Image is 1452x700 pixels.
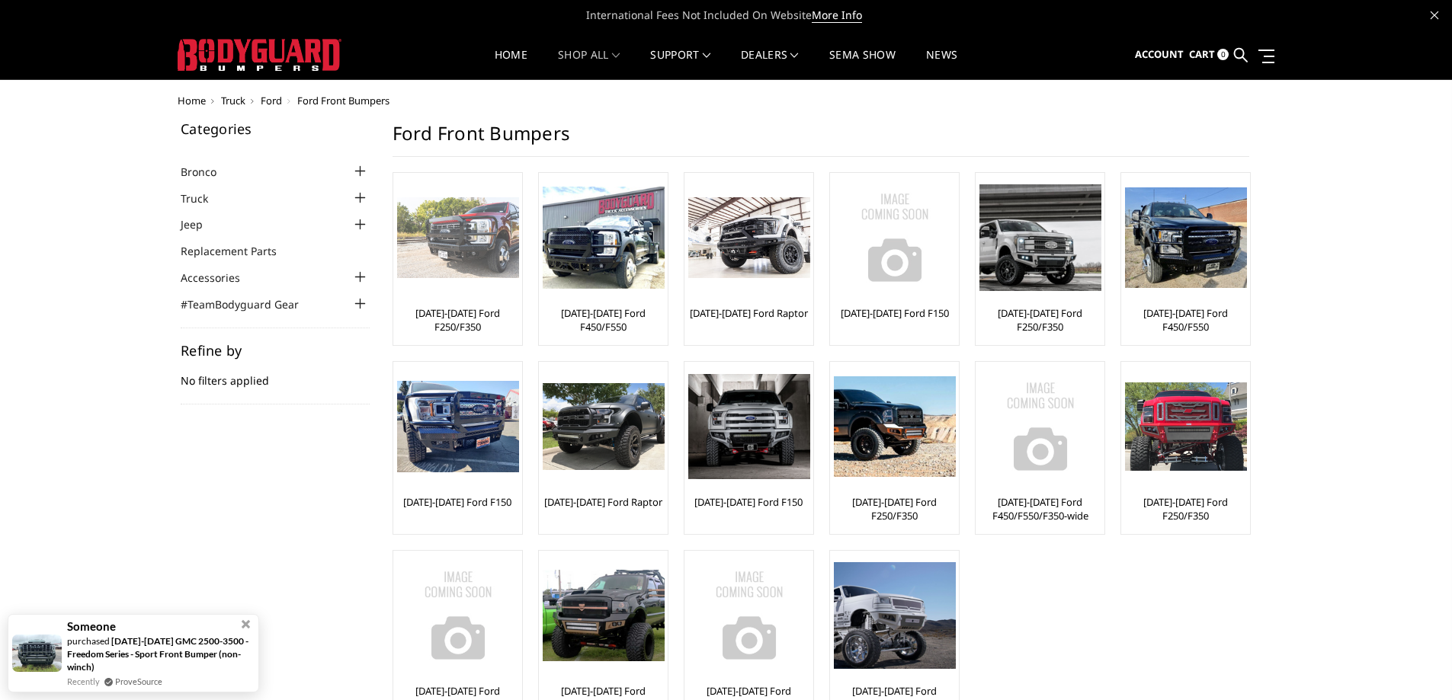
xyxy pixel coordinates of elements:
h5: Categories [181,122,370,136]
a: Dealers [741,50,799,79]
img: No Image [979,366,1101,487]
a: [DATE]-[DATE] GMC 2500-3500 - Freedom Series - Sport Front Bumper (non-winch) [67,635,248,673]
span: purchased [67,635,110,647]
a: Bronco [181,164,236,180]
img: No Image [834,177,956,299]
img: No Image [688,555,810,676]
a: [DATE]-[DATE] Ford F250/F350 [397,306,518,334]
a: No Image [834,177,955,299]
a: Home [495,50,527,79]
a: Cart 0 [1189,34,1229,75]
a: [DATE]-[DATE] Ford F450/F550/F350-wide [979,495,1101,523]
a: ProveSource [115,675,162,688]
a: More Info [812,8,862,23]
a: [DATE]-[DATE] Ford F150 [403,495,511,509]
a: [DATE]-[DATE] Ford Raptor [690,306,808,320]
a: Truck [221,94,245,107]
img: provesource social proof notification image [12,634,62,672]
a: [DATE]-[DATE] Ford F150 [841,306,949,320]
a: [DATE]-[DATE] Ford F250/F350 [1125,495,1246,523]
a: No Image [688,555,809,676]
a: Jeep [181,216,222,232]
a: [DATE]-[DATE] Ford F450/F550 [1125,306,1246,334]
a: [DATE]-[DATE] Ford F250/F350 [834,495,955,523]
a: SEMA Show [829,50,896,79]
span: Recently [67,675,100,688]
a: shop all [558,50,620,79]
a: Truck [181,190,227,206]
span: Cart [1189,47,1215,61]
span: 0 [1217,49,1229,60]
img: No Image [397,555,519,676]
a: #TeamBodyguard Gear [181,296,318,312]
a: News [926,50,957,79]
span: Ford Front Bumpers [297,94,389,107]
a: No Image [397,555,518,676]
span: Account [1135,47,1184,61]
a: [DATE]-[DATE] Ford F250/F350 [979,306,1101,334]
a: Replacement Parts [181,243,296,259]
a: [DATE]-[DATE] Ford Raptor [544,495,662,509]
h5: Refine by [181,344,370,357]
a: Home [178,94,206,107]
img: BODYGUARD BUMPERS [178,39,341,71]
div: No filters applied [181,344,370,404]
a: [DATE]-[DATE] Ford F450/F550 [543,306,664,334]
span: Someone [67,620,116,633]
a: Account [1135,34,1184,75]
a: Support [650,50,710,79]
h1: Ford Front Bumpers [393,122,1249,157]
a: Ford [261,94,282,107]
a: [DATE]-[DATE] Ford F150 [694,495,803,509]
a: Accessories [181,270,259,286]
a: No Image [979,366,1101,487]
